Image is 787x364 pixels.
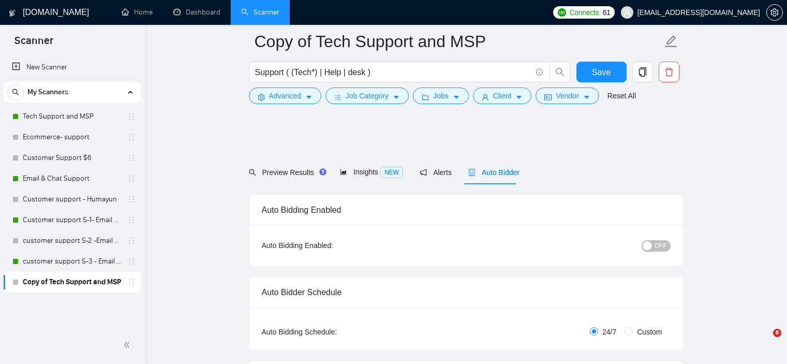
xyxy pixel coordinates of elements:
span: holder [127,112,136,121]
span: folder [422,93,429,101]
span: caret-down [453,93,460,101]
span: NEW [380,167,403,178]
button: barsJob Categorycaret-down [325,88,409,104]
span: holder [127,216,136,224]
button: folderJobscaret-down [413,88,469,104]
span: Scanner [6,33,62,55]
span: delete [659,67,679,77]
span: search [550,67,570,77]
a: Customer support S-1- Email & Chat Support [23,210,121,230]
button: copy [632,62,653,82]
span: OFF [655,240,667,252]
span: holder [127,154,136,162]
span: 8 [773,329,781,337]
span: holder [127,174,136,183]
span: copy [633,67,652,77]
button: settingAdvancedcaret-down [249,88,321,104]
span: Insights [340,168,403,176]
span: holder [127,195,136,203]
span: search [249,169,256,176]
div: Auto Bidding Enabled [262,195,671,225]
a: New Scanner [12,57,132,78]
a: Copy of Tech Support and MSP [23,272,121,293]
button: userClientcaret-down [473,88,532,104]
span: Job Category [346,90,389,101]
span: idcard [544,93,552,101]
button: search [550,62,570,82]
span: area-chart [340,168,347,176]
span: Preview Results [249,168,323,177]
span: edit [664,35,678,48]
li: New Scanner [4,57,141,78]
span: My Scanners [27,82,68,103]
span: holder [127,257,136,266]
a: Tech Support and MSP [23,106,121,127]
button: search [7,84,24,100]
a: customer support S-3 - Email & Chat Support(Umair) [23,251,121,272]
span: Alerts [420,168,452,177]
button: setting [766,4,783,21]
span: user [623,9,631,16]
span: Auto Bidder [468,168,519,177]
input: Search Freelance Jobs... [255,66,531,79]
a: searchScanner [241,8,279,17]
span: bars [334,93,341,101]
span: caret-down [583,93,590,101]
a: setting [766,8,783,17]
a: dashboardDashboard [173,8,220,17]
span: setting [258,93,265,101]
button: Save [576,62,627,82]
button: idcardVendorcaret-down [536,88,599,104]
a: Customer Support $6 [23,148,121,168]
span: robot [468,169,476,176]
a: Email & Chat Support [23,168,121,189]
span: Vendor [556,90,578,101]
a: homeHome [122,8,153,17]
iframe: Intercom live chat [752,329,777,354]
span: Save [592,66,611,79]
button: delete [659,62,679,82]
span: Custom [633,326,666,338]
span: 24/7 [598,326,620,338]
a: customer support S-2 -Email & Chat Support (Bulla) [23,230,121,251]
span: caret-down [393,93,400,101]
span: holder [127,133,136,141]
input: Scanner name... [255,28,662,54]
span: caret-down [515,93,523,101]
span: holder [127,278,136,286]
span: setting [767,8,782,17]
span: caret-down [305,93,313,101]
a: Reset All [607,90,636,101]
a: Customer support - Humayun [23,189,121,210]
span: 61 [603,7,611,18]
div: Tooltip anchor [318,167,328,177]
img: logo [9,5,16,21]
a: Ecommerce- support [23,127,121,148]
span: Client [493,90,512,101]
span: search [8,89,23,96]
span: user [482,93,489,101]
span: holder [127,237,136,245]
span: Connects: [569,7,600,18]
span: double-left [123,340,133,350]
span: Jobs [433,90,449,101]
span: info-circle [536,69,543,76]
div: Auto Bidding Enabled: [262,240,398,251]
span: Advanced [269,90,301,101]
img: upwork-logo.png [558,8,566,17]
div: Auto Bidding Schedule: [262,326,398,338]
li: My Scanners [4,82,141,293]
div: Auto Bidder Schedule [262,278,671,307]
span: notification [420,169,427,176]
